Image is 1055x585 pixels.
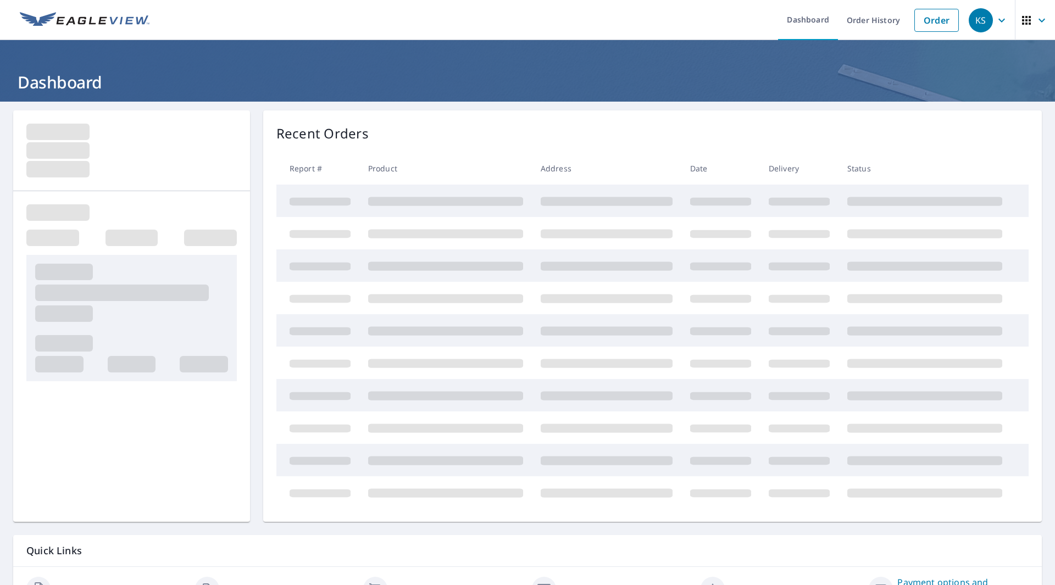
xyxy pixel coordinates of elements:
h1: Dashboard [13,71,1042,93]
th: Product [359,152,532,185]
div: KS [969,8,993,32]
a: Order [914,9,959,32]
img: EV Logo [20,12,149,29]
th: Status [839,152,1011,185]
th: Address [532,152,681,185]
th: Date [681,152,760,185]
th: Delivery [760,152,839,185]
th: Report # [276,152,359,185]
p: Quick Links [26,544,1029,558]
p: Recent Orders [276,124,369,143]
